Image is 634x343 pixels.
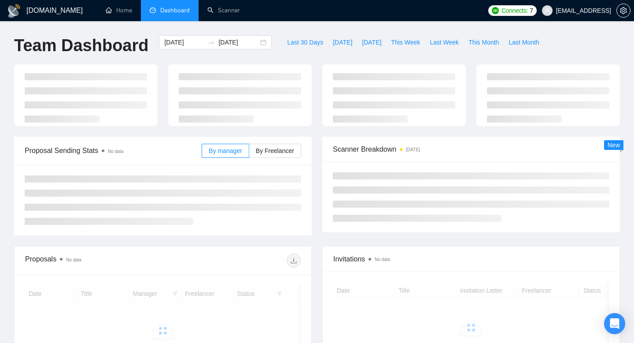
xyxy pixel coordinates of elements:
span: Last 30 Days [287,37,323,47]
span: This Week [391,37,420,47]
button: Last Month [504,35,544,49]
span: By Freelancer [256,147,294,154]
span: Dashboard [160,7,190,14]
button: Last 30 Days [282,35,328,49]
span: Scanner Breakdown [333,144,609,155]
h1: Team Dashboard [14,35,148,56]
span: This Month [468,37,499,47]
span: 7 [530,6,533,15]
a: setting [616,7,630,14]
span: Invitations [333,254,609,265]
img: logo [7,4,21,18]
span: Last Month [509,37,539,47]
span: [DATE] [362,37,381,47]
span: Proposal Sending Stats [25,145,202,156]
button: setting [616,4,630,18]
span: to [208,39,215,46]
a: homeHome [106,7,132,14]
span: dashboard [150,7,156,13]
span: setting [617,7,630,14]
input: Start date [164,37,204,47]
span: By manager [209,147,242,154]
span: Connects: [501,6,528,15]
img: upwork-logo.png [492,7,499,14]
span: Last Week [430,37,459,47]
span: No data [66,257,81,262]
span: No data [375,257,390,262]
span: New [608,142,620,149]
span: [DATE] [333,37,352,47]
button: [DATE] [328,35,357,49]
input: End date [218,37,258,47]
button: Last Week [425,35,464,49]
div: Proposals [25,254,163,268]
button: This Month [464,35,504,49]
button: This Week [386,35,425,49]
button: [DATE] [357,35,386,49]
span: No data [108,149,123,154]
span: swap-right [208,39,215,46]
a: searchScanner [207,7,240,14]
time: [DATE] [406,147,420,152]
span: user [544,7,550,14]
div: Open Intercom Messenger [604,313,625,334]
